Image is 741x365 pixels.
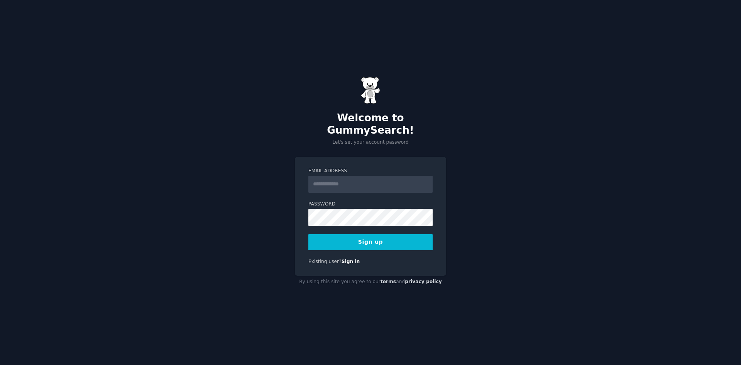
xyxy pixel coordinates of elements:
div: By using this site you agree to our and [295,276,446,288]
img: Gummy Bear [361,77,380,104]
a: terms [381,279,396,284]
span: Existing user? [308,259,342,264]
label: Email Address [308,168,433,175]
h2: Welcome to GummySearch! [295,112,446,136]
button: Sign up [308,234,433,250]
label: Password [308,201,433,208]
a: privacy policy [405,279,442,284]
p: Let's set your account password [295,139,446,146]
a: Sign in [342,259,360,264]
